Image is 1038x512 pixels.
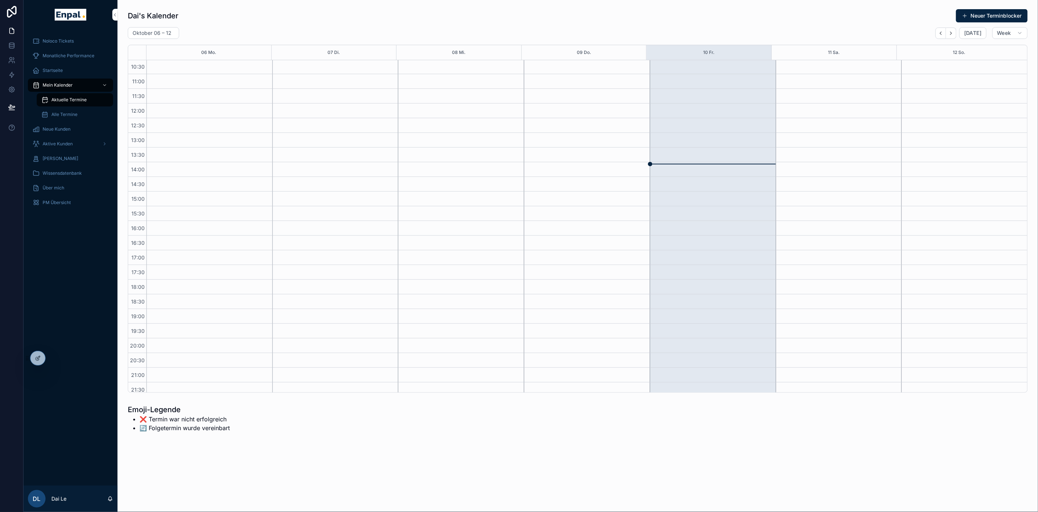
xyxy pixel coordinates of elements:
span: [PERSON_NAME] [43,156,78,161]
p: Dai Le [51,495,66,502]
span: 16:00 [129,225,147,231]
span: Mein Kalender [43,82,73,88]
li: 🔄️ Folgetermin wurde vereinbart [140,424,230,432]
span: 17:30 [130,269,147,275]
span: 11:30 [130,93,147,99]
span: 21:30 [129,386,147,393]
button: Back [936,28,946,39]
span: 18:00 [129,284,147,290]
a: [PERSON_NAME] [28,152,113,165]
span: Startseite [43,68,63,73]
span: 19:30 [129,328,147,334]
a: Noloco Tickets [28,35,113,48]
span: 20:30 [128,357,147,363]
h1: Dai's Kalender [128,11,178,21]
a: Mein Kalender [28,79,113,92]
span: 15:30 [130,210,147,217]
span: 15:00 [130,196,147,202]
span: Alle Termine [51,112,77,117]
button: 10 Fr. [704,45,715,60]
li: ❌ Termin war nicht erfolgreich [140,415,230,424]
button: 06 Mo. [201,45,216,60]
span: PM Übersicht [43,200,71,206]
h2: Oktober 06 – 12 [133,29,171,37]
span: Aktuelle Termine [51,97,87,103]
button: Next [946,28,956,39]
span: Noloco Tickets [43,38,74,44]
img: App logo [55,9,86,21]
h1: Emoji-Legende [128,404,230,415]
span: 18:30 [129,298,147,305]
a: Aktuelle Termine [37,93,113,106]
button: 09 Do. [577,45,591,60]
span: Neue Kunden [43,126,70,132]
span: Aktive Kunden [43,141,73,147]
a: Neue Kunden [28,123,113,136]
span: 19:00 [129,313,147,319]
span: Week [997,30,1011,36]
a: Monatliche Performance [28,49,113,62]
span: 21:00 [129,372,147,378]
div: scrollable content [23,29,117,219]
span: 12:30 [129,122,147,128]
span: Wissensdatenbank [43,170,82,176]
button: 08 Mi. [452,45,466,60]
span: 14:30 [129,181,147,187]
button: 11 Sa. [828,45,840,60]
span: 12:00 [129,108,147,114]
span: 20:00 [128,342,147,349]
a: Über mich [28,181,113,195]
a: Aktive Kunden [28,137,113,150]
button: Week [992,27,1028,39]
span: 14:00 [129,166,147,173]
span: 13:00 [129,137,147,143]
button: [DATE] [959,27,986,39]
a: PM Übersicht [28,196,113,209]
span: 11:00 [130,78,147,84]
span: Monatliche Performance [43,53,94,59]
span: 13:30 [129,152,147,158]
button: 07 Di. [328,45,340,60]
a: Wissensdatenbank [28,167,113,180]
button: Neuer Terminblocker [956,9,1028,22]
span: 10:30 [129,63,147,70]
span: 16:30 [129,240,147,246]
span: 17:00 [130,254,147,261]
a: Alle Termine [37,108,113,121]
span: [DATE] [964,30,981,36]
a: Startseite [28,64,113,77]
span: DL [33,494,41,503]
span: Über mich [43,185,64,191]
button: 12 So. [953,45,965,60]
